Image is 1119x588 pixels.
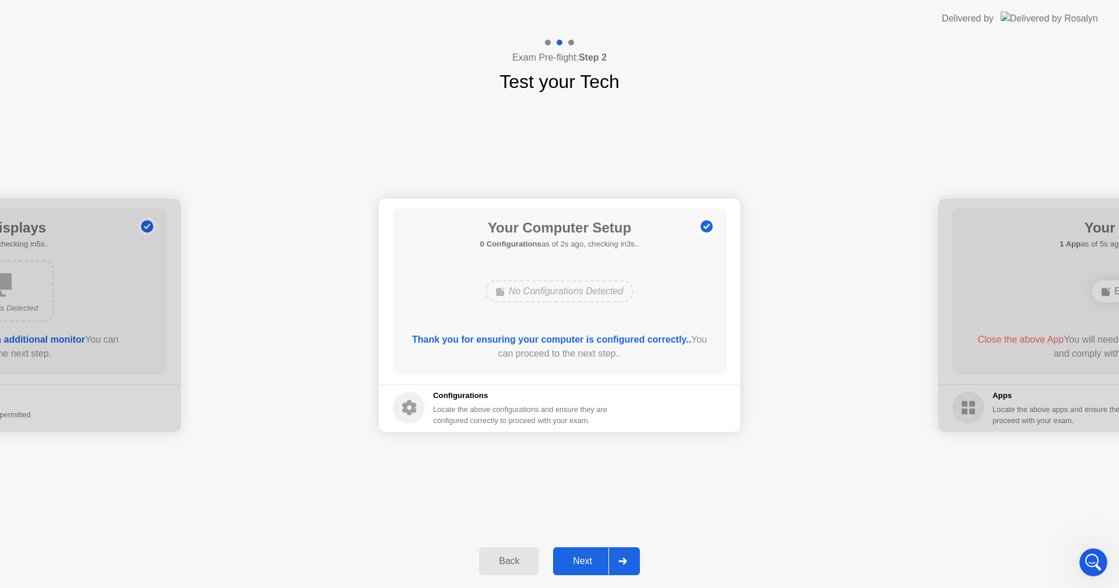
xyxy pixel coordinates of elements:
div: Next [557,556,608,566]
button: go back [8,5,30,27]
h5: as of 2s ago, checking in3s.. [480,238,639,250]
b: Thank you for ensuring your computer is configured correctly.. [412,335,691,344]
b: 0 Configurations [480,240,541,248]
b: Step 2 [579,52,607,62]
div: Close [372,5,393,26]
div: Locate the above configurations and ensure they are configured correctly to proceed with your exam. [433,404,610,426]
div: Back [483,556,536,566]
img: Delivered by Rosalyn [1001,12,1098,25]
button: Back [479,547,539,575]
button: Collapse window [350,5,372,27]
button: Next [553,547,640,575]
iframe: Intercom live chat [1079,548,1107,576]
div: No Configurations Detected [485,280,634,302]
h5: Configurations [433,390,610,402]
h4: Exam Pre-flight: [512,51,607,65]
div: Delivered by [942,12,994,26]
h1: Test your Tech [499,68,620,96]
div: You can proceed to the next step.. [410,333,710,361]
h1: Your Computer Setup [480,217,639,238]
